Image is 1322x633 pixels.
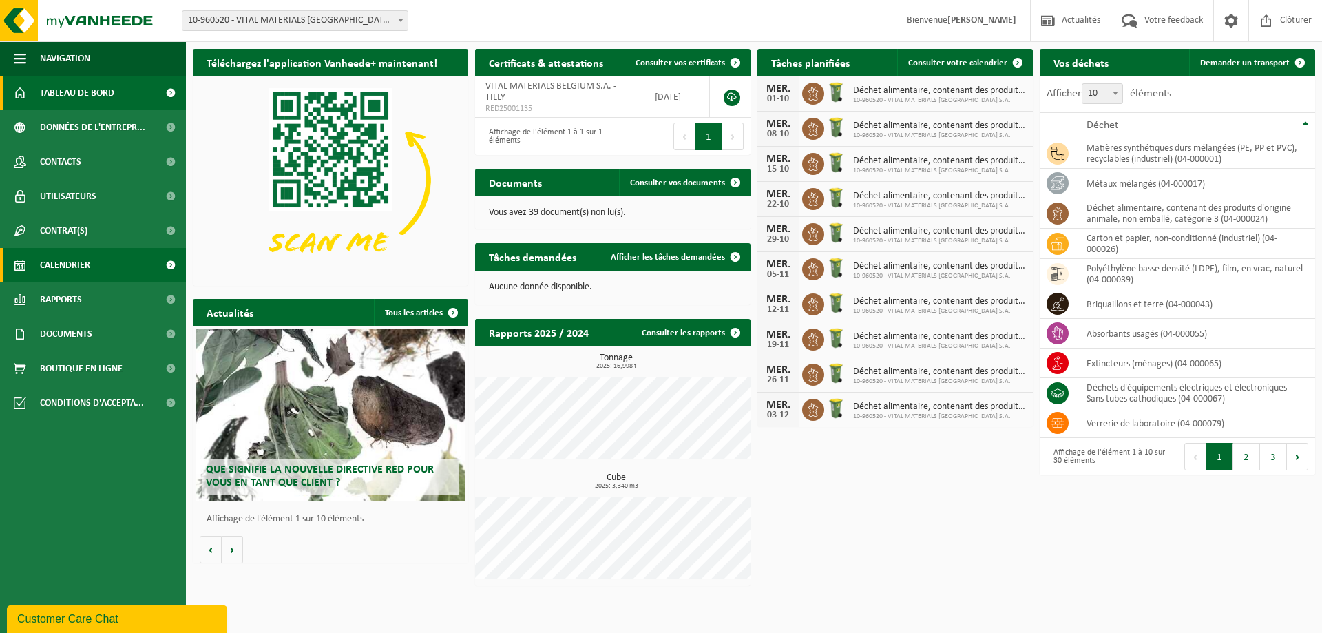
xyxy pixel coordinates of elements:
h2: Tâches planifiées [757,49,863,76]
img: WB-0140-HPE-GN-50 [824,186,848,209]
div: 19-11 [764,340,792,350]
div: MER. [764,83,792,94]
span: 2025: 3,340 m3 [482,483,751,490]
div: MER. [764,294,792,305]
h3: Tonnage [482,353,751,370]
span: Documents [40,317,92,351]
span: Afficher les tâches demandées [611,253,725,262]
span: Déchet alimentaire, contenant des produits d'origine animale, non emballé, catég... [853,296,1026,307]
div: 08-10 [764,129,792,139]
span: Déchet alimentaire, contenant des produits d'origine animale, non emballé, catég... [853,226,1026,237]
a: Consulter vos certificats [625,49,749,76]
button: Next [722,123,744,150]
span: Calendrier [40,248,90,282]
span: Que signifie la nouvelle directive RED pour vous en tant que client ? [206,464,434,488]
span: 10-960520 - VITAL MATERIALS [GEOGRAPHIC_DATA] S.A. [853,237,1026,245]
span: Navigation [40,41,90,76]
span: Consulter votre calendrier [908,59,1007,68]
div: MER. [764,224,792,235]
img: WB-0140-HPE-GN-50 [824,362,848,385]
div: MER. [764,189,792,200]
span: Déchet alimentaire, contenant des produits d'origine animale, non emballé, catég... [853,156,1026,167]
h2: Documents [475,169,556,196]
a: Que signifie la nouvelle directive RED pour vous en tant que client ? [196,329,465,501]
td: verrerie de laboratoire (04-000079) [1076,408,1315,438]
label: Afficher éléments [1047,88,1171,99]
div: Affichage de l'élément 1 à 10 sur 30 éléments [1047,442,1171,472]
button: Volgende [222,536,243,563]
span: Consulter vos documents [630,178,725,187]
a: Tous les articles [374,299,467,326]
span: Contacts [40,145,81,179]
div: 15-10 [764,165,792,174]
div: MER. [764,399,792,411]
button: Previous [1184,443,1206,470]
div: 03-12 [764,411,792,420]
h2: Téléchargez l'application Vanheede+ maintenant! [193,49,451,76]
span: Rapports [40,282,82,317]
td: déchets d'équipements électriques et électroniques - Sans tubes cathodiques (04-000067) [1076,378,1315,408]
span: Conditions d'accepta... [40,386,144,420]
p: Affichage de l'élément 1 sur 10 éléments [207,515,461,524]
a: Demander un transport [1189,49,1314,76]
div: 01-10 [764,94,792,104]
a: Consulter les rapports [631,319,749,346]
span: Déchet alimentaire, contenant des produits d'origine animale, non emballé, catég... [853,85,1026,96]
div: 12-11 [764,305,792,315]
img: WB-0140-HPE-GN-50 [824,81,848,104]
span: 10-960520 - VITAL MATERIALS [GEOGRAPHIC_DATA] S.A. [853,307,1026,315]
button: 1 [1206,443,1233,470]
p: Vous avez 39 document(s) non lu(s). [489,208,737,218]
button: 2 [1233,443,1260,470]
span: 2025: 16,998 t [482,363,751,370]
a: Consulter votre calendrier [897,49,1031,76]
td: polyéthylène basse densité (LDPE), film, en vrac, naturel (04-000039) [1076,259,1315,289]
button: 1 [695,123,722,150]
img: WB-0140-HPE-GN-50 [824,116,848,139]
span: Demander un transport [1200,59,1290,68]
div: MER. [764,329,792,340]
img: WB-0140-HPE-GN-50 [824,256,848,280]
span: 10 [1082,84,1122,103]
strong: [PERSON_NAME] [947,15,1016,25]
td: déchet alimentaire, contenant des produits d'origine animale, non emballé, catégorie 3 (04-000024) [1076,198,1315,229]
td: absorbants usagés (04-000055) [1076,319,1315,349]
td: carton et papier, non-conditionné (industriel) (04-000026) [1076,229,1315,259]
span: 10-960520 - VITAL MATERIALS BELGIUM S.A. - TILLY [182,11,408,30]
img: WB-0140-HPE-GN-50 [824,151,848,174]
span: 10-960520 - VITAL MATERIALS [GEOGRAPHIC_DATA] S.A. [853,377,1026,386]
span: Déchet alimentaire, contenant des produits d'origine animale, non emballé, catég... [853,331,1026,342]
span: Contrat(s) [40,214,87,248]
img: WB-0140-HPE-GN-50 [824,291,848,315]
span: Déchet alimentaire, contenant des produits d'origine animale, non emballé, catég... [853,366,1026,377]
h3: Cube [482,473,751,490]
button: Vorige [200,536,222,563]
span: VITAL MATERIALS BELGIUM S.A. - TILLY [485,81,616,103]
h2: Actualités [193,299,267,326]
span: Déchet [1087,120,1118,131]
h2: Vos déchets [1040,49,1122,76]
div: Affichage de l'élément 1 à 1 sur 1 éléments [482,121,606,152]
a: Afficher les tâches demandées [600,243,749,271]
div: MER. [764,154,792,165]
span: 10-960520 - VITAL MATERIALS BELGIUM S.A. - TILLY [182,10,408,31]
td: matières synthétiques durs mélangées (PE, PP et PVC), recyclables (industriel) (04-000001) [1076,138,1315,169]
span: 10 [1082,83,1123,104]
span: Boutique en ligne [40,351,123,386]
span: Déchet alimentaire, contenant des produits d'origine animale, non emballé, catég... [853,121,1026,132]
img: WB-0140-HPE-GN-50 [824,326,848,350]
div: MER. [764,364,792,375]
span: 10-960520 - VITAL MATERIALS [GEOGRAPHIC_DATA] S.A. [853,167,1026,175]
span: Déchet alimentaire, contenant des produits d'origine animale, non emballé, catég... [853,402,1026,413]
h2: Certificats & attestations [475,49,617,76]
td: [DATE] [644,76,710,118]
button: 3 [1260,443,1287,470]
span: 10-960520 - VITAL MATERIALS [GEOGRAPHIC_DATA] S.A. [853,202,1026,210]
span: Utilisateurs [40,179,96,214]
img: Download de VHEPlus App [193,76,468,283]
div: 05-11 [764,270,792,280]
span: 10-960520 - VITAL MATERIALS [GEOGRAPHIC_DATA] S.A. [853,272,1026,280]
span: RED25001135 [485,103,633,114]
div: 29-10 [764,235,792,245]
